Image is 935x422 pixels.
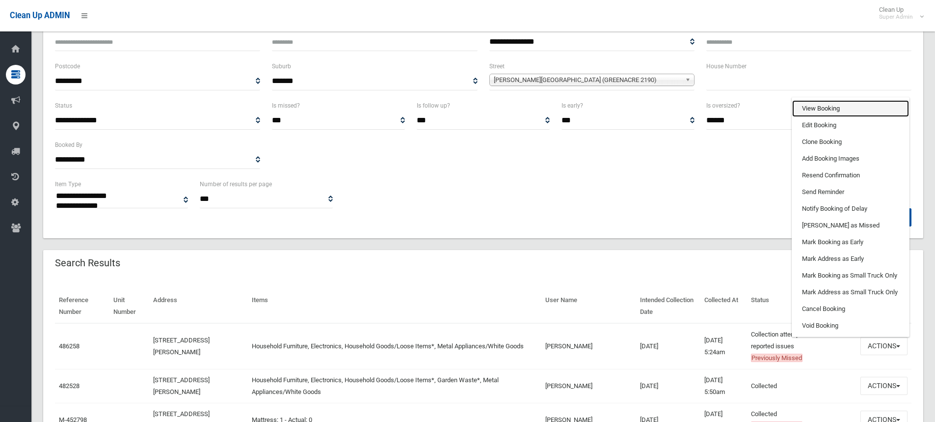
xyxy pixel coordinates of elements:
[153,376,210,395] a: [STREET_ADDRESS][PERSON_NAME]
[792,200,909,217] a: Notify Booking of Delay
[792,251,909,267] a: Mark Address as Early
[417,100,450,111] label: Is follow up?
[792,234,909,251] a: Mark Booking as Early
[541,323,636,369] td: [PERSON_NAME]
[248,289,542,323] th: Items
[747,289,856,323] th: Status
[272,61,291,72] label: Suburb
[747,369,856,403] td: Collected
[55,179,81,190] label: Item Type
[706,61,747,72] label: House Number
[55,289,109,323] th: Reference Number
[248,323,542,369] td: Household Furniture, Electronics, Household Goods/Loose Items*, Metal Appliances/White Goods
[153,337,210,356] a: [STREET_ADDRESS][PERSON_NAME]
[751,354,802,362] span: Previously Missed
[879,13,913,21] small: Super Admin
[792,217,909,234] a: [PERSON_NAME] as Missed
[55,61,80,72] label: Postcode
[706,100,740,111] label: Is oversized?
[561,100,583,111] label: Is early?
[109,289,149,323] th: Unit Number
[792,267,909,284] a: Mark Booking as Small Truck Only
[700,289,747,323] th: Collected At
[248,369,542,403] td: Household Furniture, Electronics, Household Goods/Loose Items*, Garden Waste*, Metal Appliances/W...
[792,184,909,200] a: Send Reminder
[636,369,700,403] td: [DATE]
[792,134,909,150] a: Clone Booking
[792,301,909,317] a: Cancel Booking
[489,61,505,72] label: Street
[792,284,909,301] a: Mark Address as Small Truck Only
[700,323,747,369] td: [DATE] 5:24am
[792,317,909,334] a: Void Booking
[747,323,856,369] td: Collection attempted but driver reported issues
[700,369,747,403] td: [DATE] 5:50am
[55,140,82,150] label: Booked By
[59,342,80,350] a: 486258
[636,289,700,323] th: Intended Collection Date
[860,377,908,395] button: Actions
[494,74,681,86] span: [PERSON_NAME][GEOGRAPHIC_DATA] (GREENACRE 2190)
[541,289,636,323] th: User Name
[860,337,908,355] button: Actions
[59,382,80,390] a: 482528
[55,100,72,111] label: Status
[874,6,923,21] span: Clean Up
[43,253,132,273] header: Search Results
[149,289,247,323] th: Address
[636,323,700,369] td: [DATE]
[792,167,909,184] a: Resend Confirmation
[200,179,272,190] label: Number of results per page
[272,100,300,111] label: Is missed?
[10,11,70,20] span: Clean Up ADMIN
[792,117,909,134] a: Edit Booking
[541,369,636,403] td: [PERSON_NAME]
[792,100,909,117] a: View Booking
[792,150,909,167] a: Add Booking Images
